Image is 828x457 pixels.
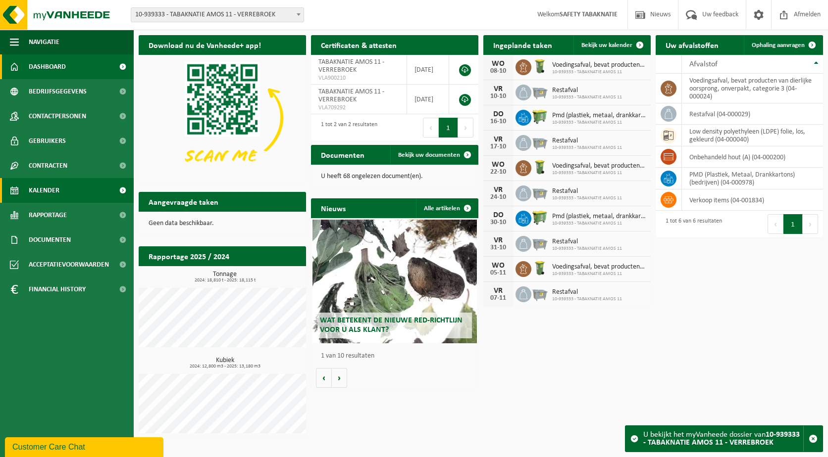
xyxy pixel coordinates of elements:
[312,220,476,343] a: Wat betekent de nieuwe RED-richtlijn voor u als klant?
[783,214,803,234] button: 1
[29,228,71,252] span: Documenten
[390,145,477,165] a: Bekijk uw documenten
[552,271,646,277] span: 10-939333 - TABAKNATIE AMOS 11
[144,278,306,283] span: 2024: 18,810 t - 2025: 18,115 t
[488,219,508,226] div: 30-10
[488,236,508,244] div: VR
[573,35,650,55] a: Bekijk uw kalender
[552,112,646,120] span: Pmd (plastiek, metaal, drankkartons) (bedrijven)
[689,60,718,68] span: Afvalstof
[552,120,646,126] span: 10-939333 - TABAKNATIE AMOS 11
[318,58,384,74] span: TABAKNATIE AMOS 11 - VERREBROEK
[139,246,239,266] h2: Rapportage 2025 / 2024
[552,187,622,195] span: Restafval
[316,117,377,138] div: 1 tot 2 van 2 resultaten
[531,58,548,75] img: WB-0140-HPE-GN-50
[531,108,548,125] img: WB-0660-HPE-GN-50
[531,260,548,276] img: WB-0140-HPE-GN-50
[552,145,622,151] span: 10-939333 - TABAKNATIE AMOS 11
[531,234,548,251] img: WB-2500-GAL-GY-01
[531,134,548,150] img: WB-2500-GAL-GY-01
[488,85,508,93] div: VR
[29,252,109,277] span: Acceptatievoorwaarden
[560,11,618,18] strong: SAFETY TABAKNATIE
[144,357,306,369] h3: Kubiek
[29,129,66,153] span: Gebruikers
[552,246,622,252] span: 10-939333 - TABAKNATIE AMOS 11
[682,168,823,189] td: PMD (Plastiek, Metaal, Drankkartons) (bedrijven) (04-000978)
[552,162,646,170] span: Voedingsafval, bevat producten van dierlijke oorsprong, onverpakt, categorie 3
[682,189,823,211] td: verkoop items (04-001834)
[488,186,508,194] div: VR
[682,103,823,125] td: restafval (04-000029)
[29,178,59,203] span: Kalender
[488,295,508,302] div: 07-11
[29,153,67,178] span: Contracten
[488,287,508,295] div: VR
[318,74,399,82] span: VLA900210
[398,152,460,158] span: Bekijk uw documenten
[407,55,449,85] td: [DATE]
[531,159,548,176] img: WB-0140-HPE-GN-50
[488,161,508,169] div: WO
[232,266,305,285] a: Bekijk rapportage
[458,118,473,137] button: Next
[531,209,548,226] img: WB-0660-HPE-GN-50
[488,68,508,75] div: 08-10
[488,194,508,201] div: 24-10
[318,88,384,103] span: TABAKNATIE AMOS 11 - VERREBROEK
[552,94,622,100] span: 10-939333 - TABAKNATIE AMOS 11
[552,61,646,69] span: Voedingsafval, bevat producten van dierlijke oorsprong, onverpakt, categorie 3
[581,42,632,48] span: Bekijk uw kalender
[332,368,347,388] button: Volgende
[488,211,508,219] div: DO
[139,192,228,211] h2: Aangevraagde taken
[139,55,306,181] img: Download de VHEPlus App
[488,262,508,270] div: WO
[311,35,407,54] h2: Certificaten & attesten
[682,74,823,103] td: voedingsafval, bevat producten van dierlijke oorsprong, onverpakt, categorie 3 (04-000024)
[29,203,67,228] span: Rapportage
[321,173,468,180] p: U heeft 68 ongelezen document(en).
[29,104,86,129] span: Contactpersonen
[29,54,66,79] span: Dashboard
[423,118,439,137] button: Previous
[144,364,306,369] span: 2024: 12,800 m3 - 2025: 13,180 m3
[488,118,508,125] div: 16-10
[552,195,622,201] span: 10-939333 - TABAKNATIE AMOS 11
[488,93,508,100] div: 10-10
[488,110,508,118] div: DO
[488,244,508,251] div: 31-10
[416,198,477,218] a: Alle artikelen
[531,83,548,100] img: WB-2500-GAL-GY-01
[531,184,548,201] img: WB-2500-GAL-GY-01
[752,42,805,48] span: Ophaling aanvragen
[768,214,783,234] button: Previous
[488,60,508,68] div: WO
[131,7,304,22] span: 10-939333 - TABAKNATIE AMOS 11 - VERREBROEK
[488,136,508,143] div: VR
[139,35,271,54] h2: Download nu de Vanheede+ app!
[552,69,646,75] span: 10-939333 - TABAKNATIE AMOS 11
[643,431,800,447] strong: 10-939333 - TABAKNATIE AMOS 11 - VERREBROEK
[552,170,646,176] span: 10-939333 - TABAKNATIE AMOS 11
[682,146,823,168] td: onbehandeld hout (A) (04-000200)
[488,270,508,276] div: 05-11
[552,263,646,271] span: Voedingsafval, bevat producten van dierlijke oorsprong, onverpakt, categorie 3
[656,35,728,54] h2: Uw afvalstoffen
[552,238,622,246] span: Restafval
[552,87,622,94] span: Restafval
[29,79,87,104] span: Bedrijfsgegevens
[321,353,473,360] p: 1 van 10 resultaten
[5,435,165,457] iframe: chat widget
[552,296,622,302] span: 10-939333 - TABAKNATIE AMOS 11
[29,277,86,302] span: Financial History
[316,368,332,388] button: Vorige
[643,426,803,452] div: U bekijkt het myVanheede dossier van
[483,35,562,54] h2: Ingeplande taken
[318,104,399,112] span: VLA709292
[311,198,356,218] h2: Nieuws
[661,213,722,235] div: 1 tot 6 van 6 resultaten
[131,8,304,22] span: 10-939333 - TABAKNATIE AMOS 11 - VERREBROEK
